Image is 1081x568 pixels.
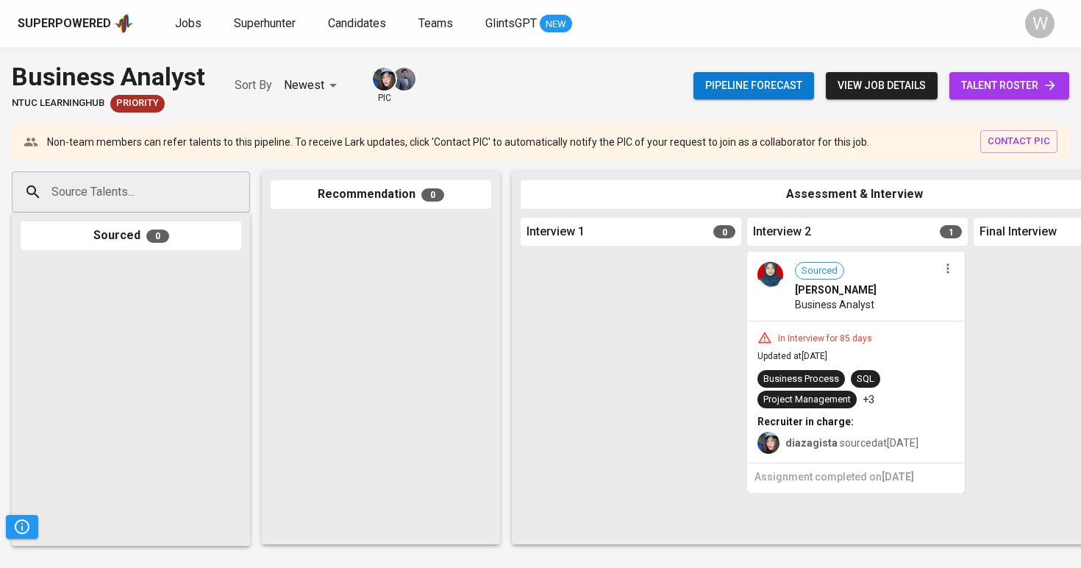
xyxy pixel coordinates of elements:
span: Sourced [796,264,843,278]
p: Non-team members can refer talents to this pipeline. To receive Lark updates, click 'Contact PIC'... [47,135,869,149]
a: Candidates [328,15,389,33]
button: Open [242,191,245,194]
div: Sourced [21,221,241,250]
span: Superhunter [234,16,296,30]
span: contact pic [988,133,1050,150]
span: Updated at [DATE] [757,351,827,361]
span: Priority [110,96,165,110]
div: Recommendation [271,180,491,209]
p: +3 [863,392,874,407]
p: Newest [284,77,324,94]
a: GlintsGPT NEW [485,15,572,33]
span: Interview 2 [753,224,811,241]
a: Teams [418,15,456,33]
span: 0 [146,230,169,243]
span: NTUC LearningHub [12,96,104,110]
span: Jobs [175,16,201,30]
b: diazagista [785,437,838,449]
span: Pipeline forecast [705,77,802,95]
span: GlintsGPT [485,16,537,30]
div: pic [371,66,397,104]
span: Interview 1 [527,224,585,241]
div: In Interview for 85 days [772,333,878,345]
img: jhon@glints.com [393,68,415,90]
div: Job Order Reopened [110,95,165,113]
div: Superpowered [18,15,111,32]
img: diazagista@glints.com [373,68,396,90]
img: diazagista@glints.com [757,432,779,454]
img: app logo [114,13,134,35]
span: 1 [940,225,962,238]
span: Teams [418,16,453,30]
span: 0 [421,188,444,202]
b: Recruiter in charge: [757,416,854,427]
span: 0 [713,225,735,238]
img: 392e6bca31fe3376f42ed2e5775161d9.jpg [757,262,783,288]
div: SQL [857,372,874,386]
h6: Assignment completed on [754,469,957,486]
a: talent roster [949,72,1069,99]
a: Jobs [175,15,204,33]
span: Final Interview [980,224,1057,241]
button: view job details [826,72,938,99]
span: Business Analyst [795,297,874,312]
p: Sort By [235,77,272,94]
div: Newest [284,72,342,99]
a: Superpoweredapp logo [18,13,134,35]
div: W [1025,9,1055,38]
span: [DATE] [882,471,914,483]
a: Superhunter [234,15,299,33]
button: Pipeline Triggers [6,515,38,539]
span: sourced at [DATE] [785,437,918,449]
div: Project Management [763,393,851,407]
span: NEW [540,17,572,32]
div: Business Process [763,372,839,386]
div: Sourced[PERSON_NAME]Business AnalystIn Interview for 85 daysUpdated at[DATE]Business ProcessSQLPr... [747,252,965,493]
span: [PERSON_NAME] [795,283,877,297]
button: contact pic [980,130,1057,153]
div: Business Analyst [12,59,205,95]
span: view job details [838,77,926,95]
button: Pipeline forecast [693,72,814,99]
span: talent roster [961,77,1057,95]
span: Candidates [328,16,386,30]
